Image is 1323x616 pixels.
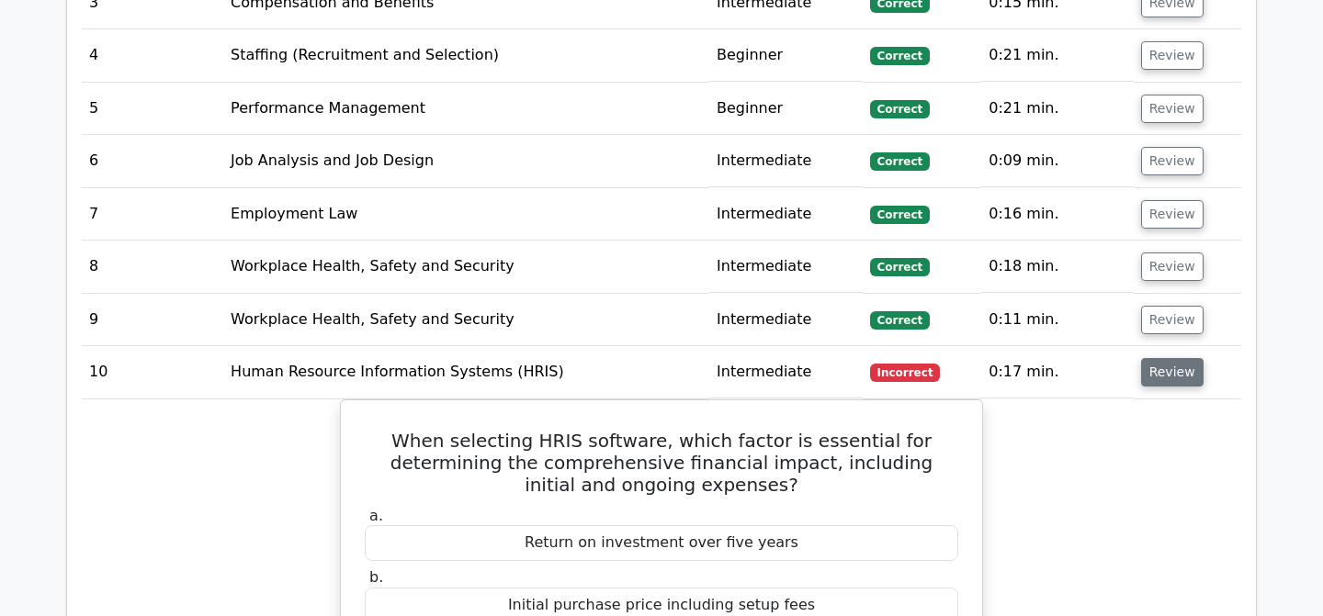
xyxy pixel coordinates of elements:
button: Review [1141,200,1204,229]
td: 10 [82,346,223,398]
div: Return on investment over five years [365,525,958,561]
td: 4 [82,29,223,82]
td: Beginner [709,83,863,135]
td: 0:17 min. [981,346,1133,398]
td: Job Analysis and Job Design [223,135,709,187]
button: Review [1141,95,1204,123]
span: b. [369,568,383,586]
span: Incorrect [870,364,941,382]
td: Workplace Health, Safety and Security [223,241,709,293]
button: Review [1141,41,1204,70]
td: 9 [82,294,223,346]
td: Beginner [709,29,863,82]
td: 0:21 min. [981,29,1133,82]
td: 0:09 min. [981,135,1133,187]
td: Intermediate [709,241,863,293]
button: Review [1141,358,1204,386]
button: Review [1141,147,1204,175]
td: Performance Management [223,83,709,135]
td: 7 [82,188,223,241]
td: 6 [82,135,223,187]
span: a. [369,507,383,524]
td: Employment Law [223,188,709,241]
td: Human Resource Information Systems (HRIS) [223,346,709,398]
td: Intermediate [709,135,863,187]
td: 0:11 min. [981,294,1133,346]
button: Review [1141,252,1204,281]
td: Staffing (Recruitment and Selection) [223,29,709,82]
h5: When selecting HRIS software, which factor is essential for determining the comprehensive financi... [363,430,960,496]
td: 0:18 min. [981,241,1133,293]
span: Correct [870,47,930,65]
td: Intermediate [709,294,863,346]
td: 8 [82,241,223,293]
span: Correct [870,258,930,276]
td: Intermediate [709,188,863,241]
td: 5 [82,83,223,135]
td: 0:21 min. [981,83,1133,135]
td: 0:16 min. [981,188,1133,241]
td: Workplace Health, Safety and Security [223,294,709,346]
td: Intermediate [709,346,863,398]
span: Correct [870,152,930,171]
button: Review [1141,306,1204,334]
span: Correct [870,311,930,330]
span: Correct [870,100,930,118]
span: Correct [870,206,930,224]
